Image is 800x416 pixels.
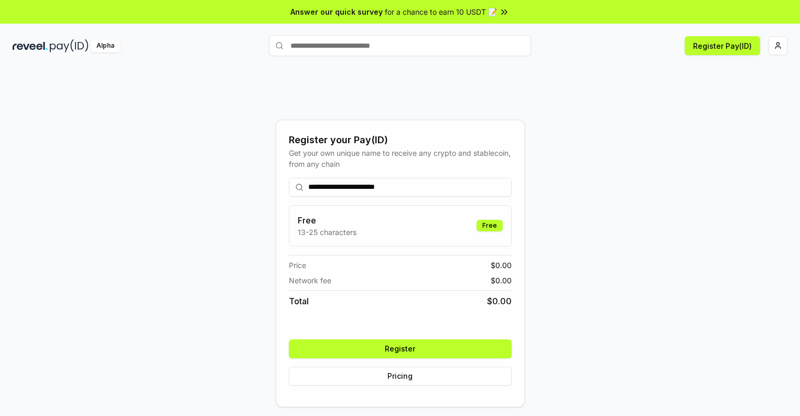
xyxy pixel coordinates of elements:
[290,6,383,17] span: Answer our quick survey
[289,367,512,386] button: Pricing
[491,260,512,271] span: $ 0.00
[289,339,512,358] button: Register
[289,295,309,307] span: Total
[289,275,331,286] span: Network fee
[50,39,89,52] img: pay_id
[385,6,497,17] span: for a chance to earn 10 USDT 📝
[289,147,512,169] div: Get your own unique name to receive any crypto and stablecoin, from any chain
[477,220,503,231] div: Free
[487,295,512,307] span: $ 0.00
[13,39,48,52] img: reveel_dark
[298,214,356,227] h3: Free
[298,227,356,238] p: 13-25 characters
[91,39,120,52] div: Alpha
[289,260,306,271] span: Price
[289,133,512,147] div: Register your Pay(ID)
[685,36,760,55] button: Register Pay(ID)
[491,275,512,286] span: $ 0.00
